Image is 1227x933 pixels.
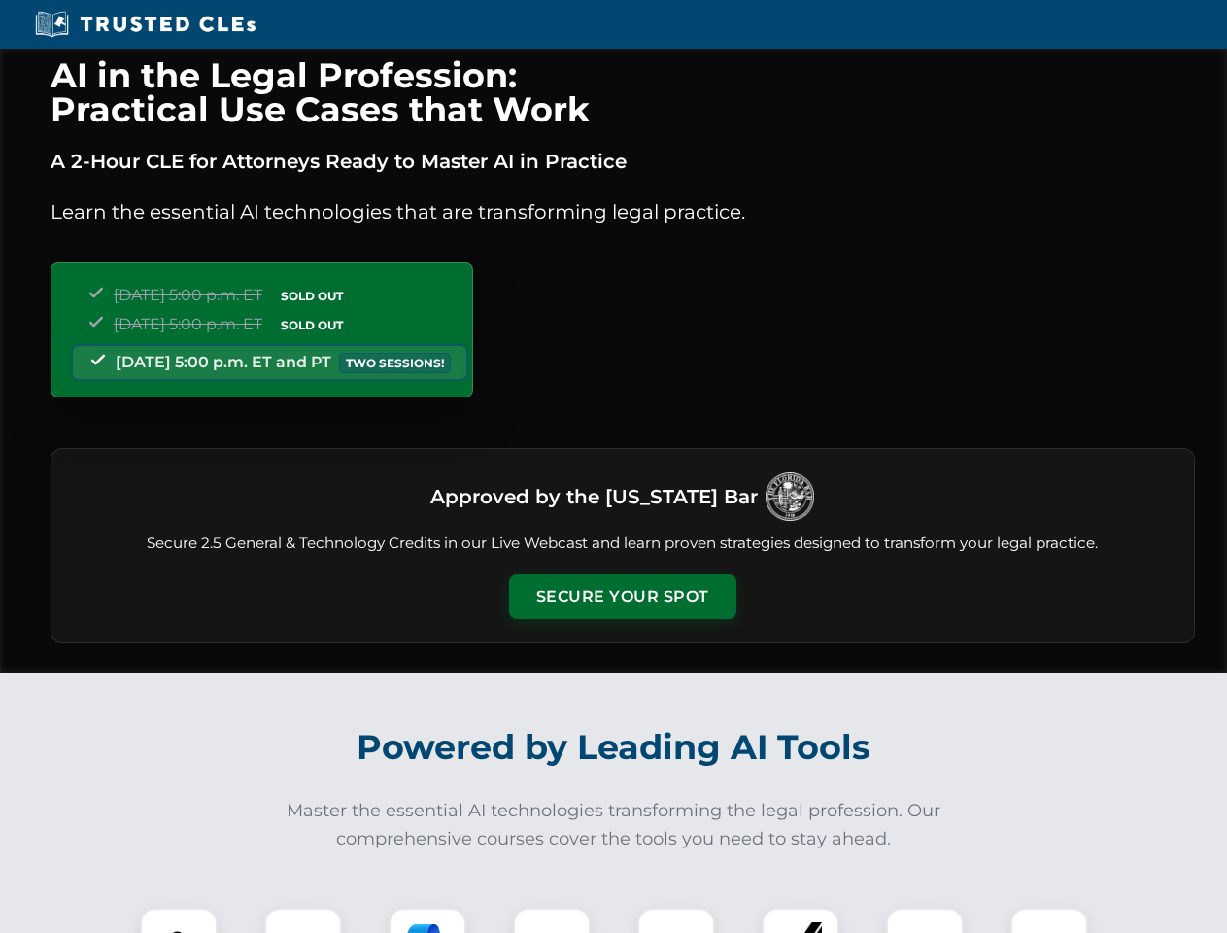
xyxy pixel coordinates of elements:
span: [DATE] 5:00 p.m. ET [114,286,262,304]
p: A 2-Hour CLE for Attorneys Ready to Master AI in Practice [51,146,1195,177]
p: Secure 2.5 General & Technology Credits in our Live Webcast and learn proven strategies designed ... [75,533,1171,555]
p: Learn the essential AI technologies that are transforming legal practice. [51,196,1195,227]
img: Logo [766,472,814,521]
span: SOLD OUT [274,315,350,335]
span: [DATE] 5:00 p.m. ET [114,315,262,333]
button: Secure Your Spot [509,574,736,619]
p: Master the essential AI technologies transforming the legal profession. Our comprehensive courses... [274,797,954,853]
img: Trusted CLEs [29,10,261,39]
h1: AI in the Legal Profession: Practical Use Cases that Work [51,58,1195,126]
h3: Approved by the [US_STATE] Bar [430,479,758,514]
h2: Powered by Leading AI Tools [76,713,1152,781]
span: SOLD OUT [274,286,350,306]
